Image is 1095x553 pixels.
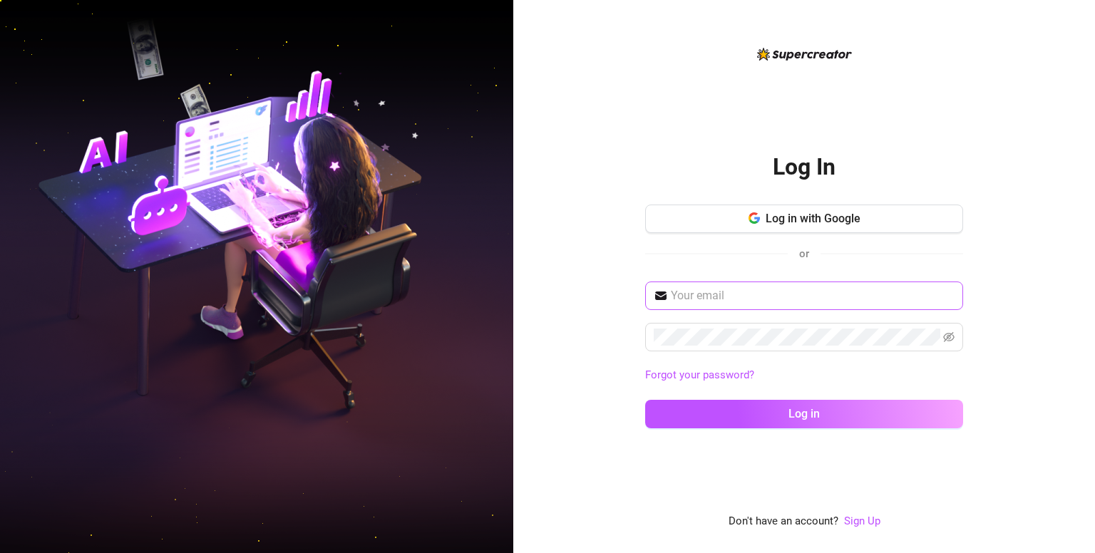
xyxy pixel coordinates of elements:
[766,212,860,225] span: Log in with Google
[773,153,836,182] h2: Log In
[671,287,955,304] input: Your email
[757,48,852,61] img: logo-BBDzfeDw.svg
[645,205,963,233] button: Log in with Google
[844,515,880,527] a: Sign Up
[645,368,754,381] a: Forgot your password?
[943,331,955,343] span: eye-invisible
[645,400,963,428] button: Log in
[799,247,809,260] span: or
[844,513,880,530] a: Sign Up
[645,367,963,384] a: Forgot your password?
[788,407,820,420] span: Log in
[729,513,838,530] span: Don't have an account?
